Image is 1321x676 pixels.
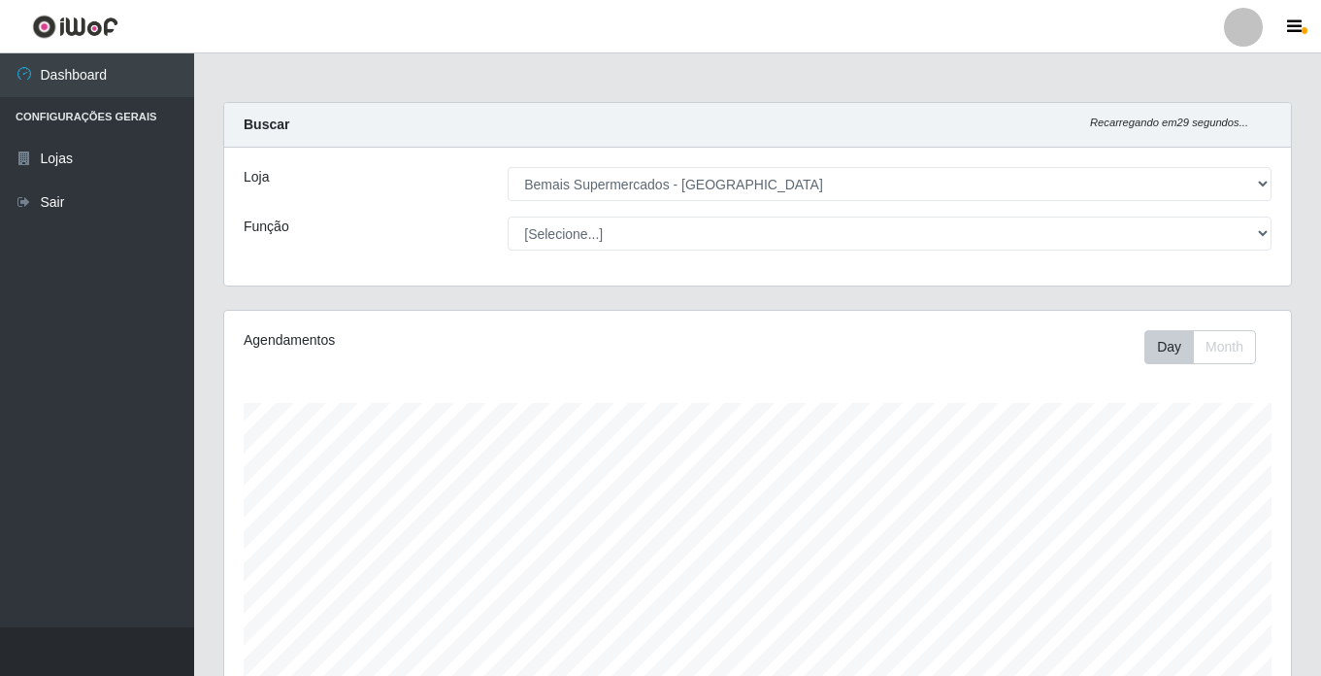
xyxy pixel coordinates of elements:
[244,117,289,132] strong: Buscar
[1144,330,1271,364] div: Toolbar with button groups
[244,330,655,351] div: Agendamentos
[32,15,118,39] img: CoreUI Logo
[244,167,269,187] label: Loja
[1193,330,1256,364] button: Month
[1090,117,1248,128] i: Recarregando em 29 segundos...
[1144,330,1256,364] div: First group
[1144,330,1194,364] button: Day
[244,217,289,237] label: Função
